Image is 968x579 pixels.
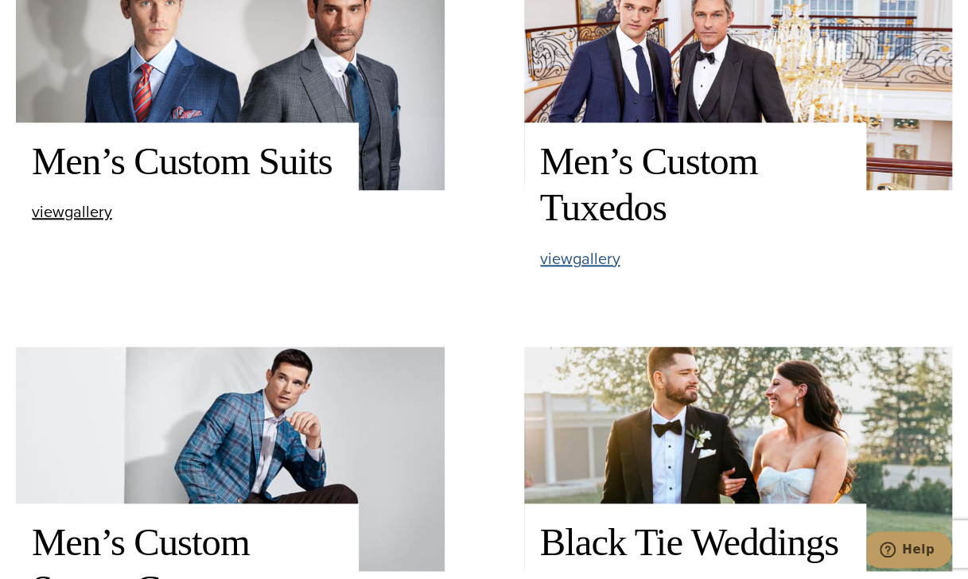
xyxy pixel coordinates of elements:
[524,347,953,572] img: Bride & groom outside. Bride wearing low cut wedding dress. Groom wearing wedding tuxedo by Zegna.
[32,204,112,220] a: viewgallery
[540,251,620,267] a: viewgallery
[866,531,952,571] iframe: Opens a widget where you can chat to one of our agents
[540,138,851,231] h2: Men’s Custom Tuxedos
[16,347,445,572] img: Client in blue bespoke Loro Piana sportscoat, white shirt.
[32,138,343,185] h2: Men’s Custom Suits
[540,247,620,270] span: view gallery
[540,519,851,565] h2: Black Tie Weddings
[32,200,112,223] span: view gallery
